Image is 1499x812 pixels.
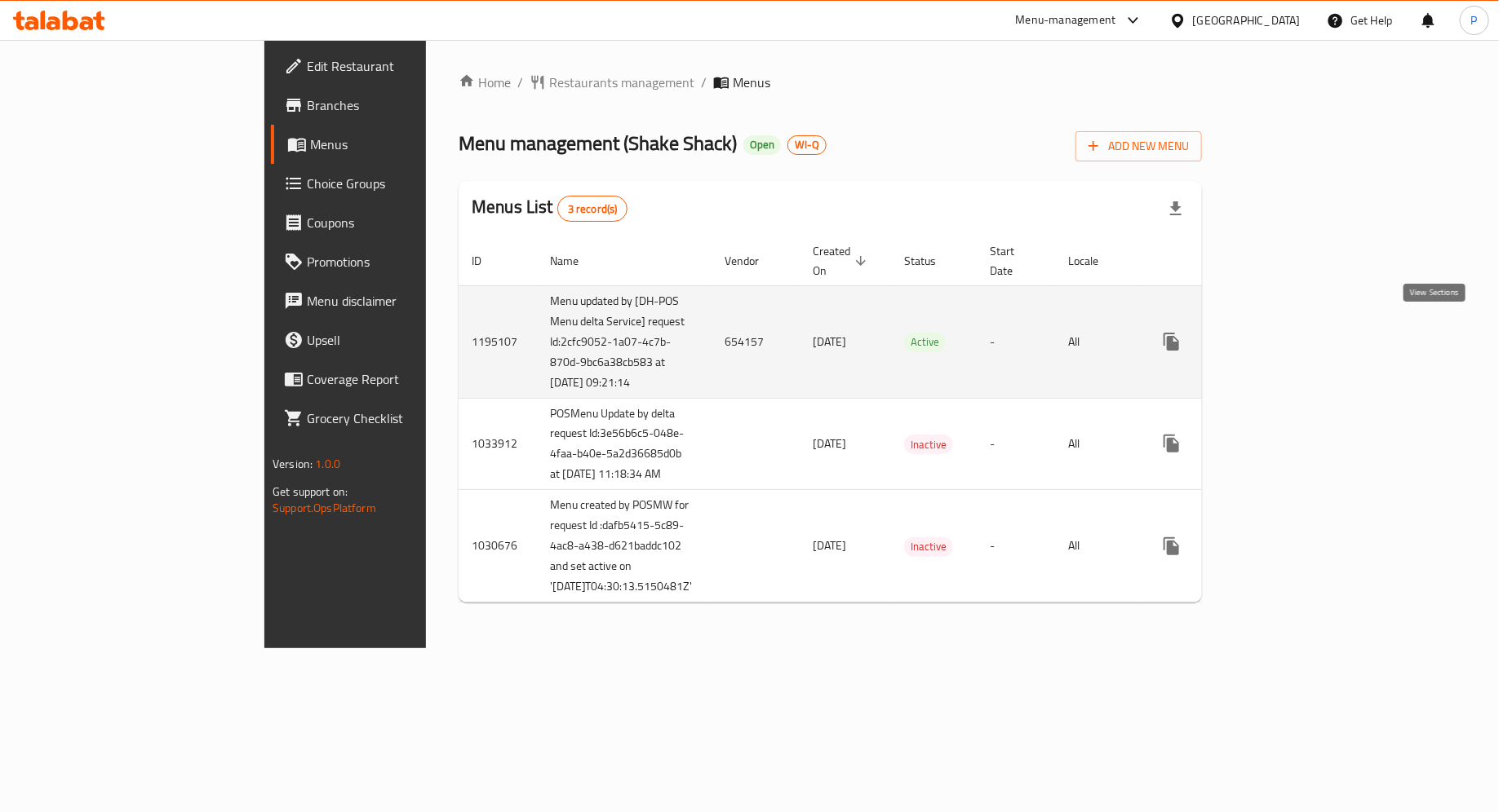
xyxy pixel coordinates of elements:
[307,95,502,115] span: Branches
[271,164,515,203] a: Choice Groups
[315,453,340,474] span: 1.0.0
[307,330,502,350] span: Upsell
[1152,424,1191,463] button: more
[904,333,946,352] div: Active
[271,46,515,86] a: Edit Restaurant
[459,236,1322,603] table: enhanced table
[273,481,348,502] span: Get support on:
[537,285,712,398] td: Menu updated by [DH-POS Menu delta Service] request Id:2cfc9052-1a07-4c7b-870d-9bc6a38cb583 at [D...
[788,138,826,152] span: WI-Q
[307,291,502,311] span: Menu disclaimer
[1139,236,1322,286] th: Actions
[1055,285,1139,398] td: All
[701,73,707,92] li: /
[813,241,871,280] span: Created On
[904,251,957,271] span: Status
[307,252,502,271] span: Promotions
[271,203,515,242] a: Coupons
[307,174,502,193] span: Choice Groups
[1055,490,1139,602] td: All
[557,196,628,222] div: Total records count
[1068,251,1120,271] span: Locale
[1152,322,1191,361] button: more
[990,241,1036,280] span: Start Date
[307,408,502,428] span: Grocery Checklist
[310,135,502,154] span: Menus
[271,86,515,125] a: Branches
[1055,398,1139,490] td: All
[1471,11,1478,29] span: P
[712,285,800,398] td: 654157
[558,201,628,217] span: 3 record(s)
[530,73,694,92] a: Restaurants management
[472,195,628,222] h2: Menus List
[904,435,953,454] span: Inactive
[1156,189,1195,228] div: Export file
[904,333,946,351] span: Active
[977,285,1055,398] td: -
[1193,11,1301,29] div: [GEOGRAPHIC_DATA]
[307,369,502,389] span: Coverage Report
[977,490,1055,602] td: -
[459,73,1202,92] nav: breadcrumb
[273,453,313,474] span: Version:
[307,56,502,76] span: Edit Restaurant
[273,497,376,519] a: Support.OpsPlatform
[1016,11,1116,30] div: Menu-management
[813,433,846,454] span: [DATE]
[271,399,515,438] a: Grocery Checklist
[537,490,712,602] td: Menu created by POSMW for request Id :dafb5415-5c89-4ac8-a438-d621baddc102 and set active on '[DA...
[271,125,515,164] a: Menus
[1075,131,1202,161] button: Add New Menu
[307,213,502,232] span: Coupons
[537,398,712,490] td: POSMenu Update by delta request Id:3e56b6c5-048e-4faa-b40e-5a2d36685d0b at [DATE] 11:18:34 AM
[725,251,780,271] span: Vendor
[813,331,846,352] span: [DATE]
[977,398,1055,490] td: -
[271,360,515,399] a: Coverage Report
[271,242,515,281] a: Promotions
[271,281,515,320] a: Menu disclaimer
[904,537,953,557] div: Inactive
[550,251,600,271] span: Name
[743,138,781,152] span: Open
[1191,424,1231,463] button: Change Status
[904,537,953,556] span: Inactive
[271,320,515,360] a: Upsell
[1191,322,1231,361] button: Change Status
[743,135,781,155] div: Open
[733,73,770,92] span: Menus
[517,73,523,92] li: /
[1191,527,1231,566] button: Change Status
[472,251,503,271] span: ID
[904,435,953,454] div: Inactive
[549,73,694,92] span: Restaurants management
[459,125,737,161] span: Menu management ( Shake Shack )
[813,535,846,556] span: [DATE]
[1089,136,1189,157] span: Add New Menu
[1152,527,1191,566] button: more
